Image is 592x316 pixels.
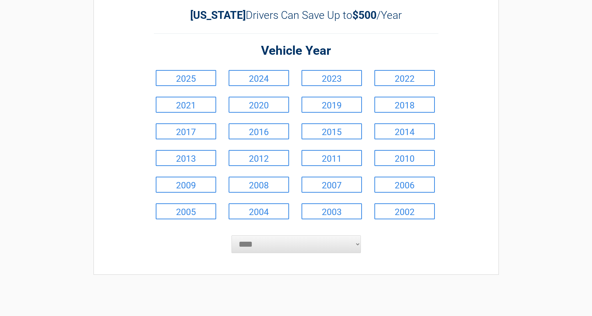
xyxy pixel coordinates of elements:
a: 2009 [156,177,216,193]
a: 2004 [229,203,289,219]
a: 2002 [374,203,435,219]
a: 2019 [302,97,362,113]
a: 2006 [374,177,435,193]
a: 2024 [229,70,289,86]
a: 2003 [302,203,362,219]
a: 2018 [374,97,435,113]
a: 2023 [302,70,362,86]
a: 2007 [302,177,362,193]
a: 2016 [229,123,289,139]
a: 2014 [374,123,435,139]
h2: Drivers Can Save Up to /Year [154,9,438,21]
a: 2011 [302,150,362,166]
a: 2020 [229,97,289,113]
a: 2022 [374,70,435,86]
a: 2012 [229,150,289,166]
a: 2010 [374,150,435,166]
a: 2025 [156,70,216,86]
a: 2013 [156,150,216,166]
a: 2008 [229,177,289,193]
b: [US_STATE] [190,9,246,21]
b: $500 [352,9,377,21]
a: 2005 [156,203,216,219]
a: 2021 [156,97,216,113]
a: 2015 [302,123,362,139]
h2: Vehicle Year [154,43,438,59]
a: 2017 [156,123,216,139]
